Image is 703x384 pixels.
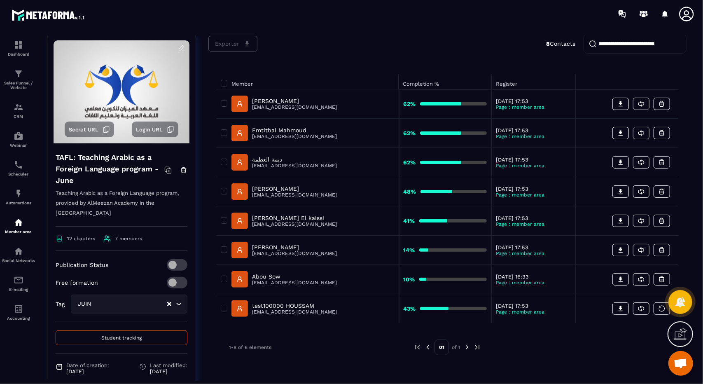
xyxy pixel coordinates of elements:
[404,276,415,283] strong: 10%
[229,344,271,350] p: 1-8 of 8 elements
[2,96,35,125] a: formationformationCRM
[252,221,337,227] p: [EMAIL_ADDRESS][DOMAIN_NAME]
[252,163,337,169] p: [EMAIL_ADDRESS][DOMAIN_NAME]
[150,362,187,368] span: Last modified:
[14,160,23,170] img: scheduler
[231,300,337,317] a: test100000 HOUSSAM[EMAIL_ADDRESS][DOMAIN_NAME]
[496,104,571,110] p: Page : member area
[231,183,337,200] a: [PERSON_NAME][EMAIL_ADDRESS][DOMAIN_NAME]
[115,236,142,241] span: 7 members
[167,301,171,307] button: Clear Selected
[2,52,35,56] p: Dashboard
[231,271,337,288] a: Abou Sow[EMAIL_ADDRESS][DOMAIN_NAME]
[2,201,35,205] p: Automations
[56,330,187,345] button: Student tracking
[252,156,337,163] p: ديمة العظمة
[496,221,571,227] p: Page : member area
[56,188,187,227] p: Teaching Arabic as a Foreign Language program, provided by AlMeezan Academy in the [GEOGRAPHIC_DATA]
[404,188,416,195] strong: 48%
[404,130,416,136] strong: 62%
[12,7,86,22] img: logo
[252,273,337,280] p: Abou Sow
[231,213,337,229] a: [PERSON_NAME] El kaissi[EMAIL_ADDRESS][DOMAIN_NAME]
[14,218,23,227] img: automations
[71,295,187,314] div: Search for option
[93,300,166,309] input: Search for option
[69,126,98,133] span: Secret URL
[231,125,337,141] a: Emtithal Mahmoud[EMAIL_ADDRESS][DOMAIN_NAME]
[546,40,550,47] strong: 8
[404,159,416,166] strong: 62%
[2,114,35,119] p: CRM
[2,143,35,148] p: Webinar
[2,258,35,263] p: Social Networks
[252,280,337,286] p: [EMAIL_ADDRESS][DOMAIN_NAME]
[496,98,571,104] p: [DATE] 17:53
[399,74,491,89] th: Completion %
[14,131,23,141] img: automations
[2,211,35,240] a: automationsautomationsMember area
[14,40,23,50] img: formation
[2,298,35,327] a: accountantaccountantAccounting
[491,74,575,89] th: Register
[56,262,108,268] p: Publication Status
[463,344,471,351] img: next
[496,186,571,192] p: [DATE] 17:53
[252,104,337,110] p: [EMAIL_ADDRESS][DOMAIN_NAME]
[2,125,35,154] a: automationsautomationsWebinar
[452,344,460,351] p: of 1
[496,303,571,309] p: [DATE] 17:53
[65,122,114,137] button: Secret URL
[231,154,337,171] a: ديمة العظمة[EMAIL_ADDRESS][DOMAIN_NAME]
[404,305,416,312] strong: 43%
[14,246,23,256] img: social-network
[14,189,23,199] img: automations
[496,274,571,280] p: [DATE] 16:33
[424,344,432,351] img: prev
[217,74,399,89] th: Member
[14,102,23,112] img: formation
[76,300,93,309] span: JUIN
[496,127,571,133] p: [DATE] 17:53
[66,368,109,375] p: [DATE]
[434,340,449,355] p: 01
[496,215,571,221] p: [DATE] 17:53
[252,244,337,251] p: [PERSON_NAME]
[14,69,23,79] img: formation
[67,236,95,241] span: 12 chapters
[496,133,571,139] p: Page : member area
[668,351,693,376] a: Ouvrir le chat
[2,287,35,292] p: E-mailing
[2,240,35,269] a: social-networksocial-networkSocial Networks
[252,215,337,221] p: [PERSON_NAME] El kaissi
[2,34,35,63] a: formationformationDashboard
[404,247,415,253] strong: 14%
[404,101,416,107] strong: 62%
[231,96,337,112] a: [PERSON_NAME][EMAIL_ADDRESS][DOMAIN_NAME]
[2,154,35,183] a: schedulerschedulerScheduler
[2,229,35,234] p: Member area
[2,63,35,96] a: formationformationSales Funnel / Website
[252,133,337,139] p: [EMAIL_ADDRESS][DOMAIN_NAME]
[496,280,571,286] p: Page : member area
[56,301,65,307] p: Tag
[2,183,35,211] a: automationsautomationsAutomations
[496,163,571,169] p: Page : member area
[101,335,142,341] span: Student tracking
[14,304,23,314] img: accountant
[252,251,337,256] p: [EMAIL_ADDRESS][DOMAIN_NAME]
[496,244,571,251] p: [DATE] 17:53
[2,316,35,321] p: Accounting
[150,368,187,375] p: [DATE]
[2,81,35,90] p: Sales Funnel / Website
[14,275,23,285] img: email
[496,251,571,256] p: Page : member area
[252,302,337,309] p: test100000 HOUSSAM
[252,192,337,198] p: [EMAIL_ADDRESS][DOMAIN_NAME]
[474,344,481,351] img: next
[404,218,415,224] strong: 41%
[252,309,337,315] p: [EMAIL_ADDRESS][DOMAIN_NAME]
[231,242,337,258] a: [PERSON_NAME][EMAIL_ADDRESS][DOMAIN_NAME]
[252,185,337,192] p: [PERSON_NAME]
[252,127,337,133] p: Emtithal Mahmoud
